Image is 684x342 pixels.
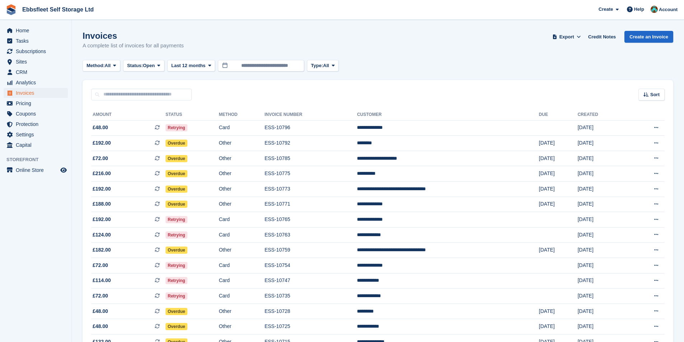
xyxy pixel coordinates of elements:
[634,6,644,13] span: Help
[311,62,323,69] span: Type:
[4,98,68,108] a: menu
[624,31,673,43] a: Create an Invoice
[93,170,111,177] span: £216.00
[651,6,658,13] img: George Spring
[219,120,264,136] td: Card
[166,308,187,315] span: Overdue
[585,31,619,43] a: Credit Notes
[539,197,578,212] td: [DATE]
[16,140,59,150] span: Capital
[123,60,164,72] button: Status: Open
[6,4,17,15] img: stora-icon-8386f47178a22dfd0bd8f6a31ec36ba5ce8667c1dd55bd0f319d3a0aa187defe.svg
[559,33,574,41] span: Export
[166,247,187,254] span: Overdue
[539,136,578,151] td: [DATE]
[578,304,628,319] td: [DATE]
[166,323,187,330] span: Overdue
[265,227,357,243] td: ESS-10763
[4,88,68,98] a: menu
[650,91,660,98] span: Sort
[578,120,628,136] td: [DATE]
[167,60,215,72] button: Last 12 months
[219,227,264,243] td: Card
[219,289,264,304] td: Card
[16,130,59,140] span: Settings
[578,273,628,289] td: [DATE]
[16,25,59,36] span: Home
[265,197,357,212] td: ESS-10771
[16,119,59,129] span: Protection
[166,262,187,269] span: Retrying
[4,57,68,67] a: menu
[4,140,68,150] a: menu
[219,212,264,228] td: Card
[578,289,628,304] td: [DATE]
[219,136,264,151] td: Other
[16,78,59,88] span: Analytics
[127,62,143,69] span: Status:
[105,62,111,69] span: All
[166,140,187,147] span: Overdue
[59,166,68,174] a: Preview store
[166,231,187,239] span: Retrying
[219,304,264,319] td: Other
[93,262,108,269] span: £72.00
[265,182,357,197] td: ESS-10773
[219,197,264,212] td: Other
[166,216,187,223] span: Retrying
[83,60,120,72] button: Method: All
[265,243,357,258] td: ESS-10759
[4,130,68,140] a: menu
[265,273,357,289] td: ESS-10747
[16,36,59,46] span: Tasks
[578,227,628,243] td: [DATE]
[93,323,108,330] span: £48.00
[166,201,187,208] span: Overdue
[323,62,329,69] span: All
[91,109,166,121] th: Amount
[93,231,111,239] span: £124.00
[265,166,357,182] td: ESS-10775
[265,136,357,151] td: ESS-10792
[19,4,97,15] a: Ebbsfleet Self Storage Ltd
[171,62,205,69] span: Last 12 months
[16,98,59,108] span: Pricing
[16,109,59,119] span: Coupons
[16,165,59,175] span: Online Store
[166,124,187,131] span: Retrying
[4,46,68,56] a: menu
[265,151,357,166] td: ESS-10785
[219,319,264,334] td: Other
[307,60,339,72] button: Type: All
[93,139,111,147] span: £192.00
[166,186,187,193] span: Overdue
[16,67,59,77] span: CRM
[659,6,678,13] span: Account
[219,109,264,121] th: Method
[166,292,187,300] span: Retrying
[93,155,108,162] span: £72.00
[539,304,578,319] td: [DATE]
[16,46,59,56] span: Subscriptions
[539,243,578,258] td: [DATE]
[93,185,111,193] span: £192.00
[87,62,105,69] span: Method:
[551,31,582,43] button: Export
[578,182,628,197] td: [DATE]
[93,292,108,300] span: £72.00
[578,243,628,258] td: [DATE]
[578,109,628,121] th: Created
[265,120,357,136] td: ESS-10796
[4,78,68,88] a: menu
[166,277,187,284] span: Retrying
[599,6,613,13] span: Create
[219,151,264,166] td: Other
[578,212,628,228] td: [DATE]
[539,182,578,197] td: [DATE]
[4,36,68,46] a: menu
[93,216,111,223] span: £192.00
[578,197,628,212] td: [DATE]
[539,166,578,182] td: [DATE]
[4,67,68,77] a: menu
[578,151,628,166] td: [DATE]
